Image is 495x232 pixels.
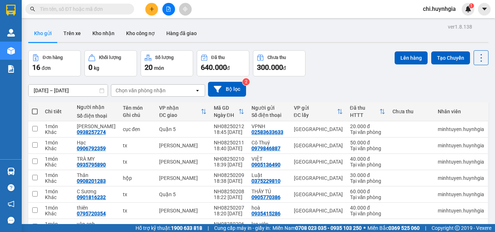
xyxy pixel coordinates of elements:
[251,140,287,145] div: Cô Thuý
[350,145,385,151] div: Tại văn phòng
[162,3,175,16] button: file-add
[84,50,137,76] button: Khối lượng0kg
[120,25,161,42] button: Kho công nợ
[77,162,106,168] div: 0935795890
[214,156,244,162] div: NH08250210
[145,3,158,16] button: plus
[88,63,92,72] span: 0
[363,227,366,229] span: ⚪️
[438,191,484,197] div: minhtuyen.huynhgia
[251,189,287,194] div: THẦY TÚ
[77,172,116,178] div: Thân
[214,189,244,194] div: NH08250208
[77,189,116,194] div: C Sương
[253,50,305,76] button: Chưa thu300.000đ
[283,65,286,71] span: đ
[294,208,343,214] div: [GEOGRAPHIC_DATA]
[7,47,15,55] img: warehouse-icon
[77,113,116,119] div: Số điện thoại
[29,85,108,96] input: Select a date range.
[214,112,238,118] div: Ngày ĐH
[251,178,280,184] div: 0375229810
[94,65,99,71] span: kg
[251,172,287,178] div: Luật
[154,65,164,71] span: món
[481,6,488,12] span: caret-down
[350,189,385,194] div: 60.000 đ
[294,159,343,165] div: [GEOGRAPHIC_DATA]
[251,129,283,135] div: 02583633633
[251,194,280,200] div: 0905770386
[30,7,35,12] span: search
[123,191,152,197] div: tx
[211,55,225,60] div: Đã thu
[45,211,70,216] div: Khác
[45,205,70,211] div: 1 món
[145,63,153,72] span: 20
[7,65,15,73] img: solution-icon
[438,159,484,165] div: minhtuyen.huynhgia
[251,221,287,227] div: lan viên
[214,211,244,216] div: 18:20 [DATE]
[136,224,202,232] span: Hỗ trợ kỹ thuật:
[251,145,280,151] div: 0979846887
[290,102,346,121] th: Toggle SortBy
[123,105,152,111] div: Tên món
[77,123,116,129] div: kim loan
[45,156,70,162] div: 1 món
[214,123,244,129] div: NH08250212
[45,221,70,227] div: 1 món
[251,105,287,111] div: Người gửi
[43,55,63,60] div: Đơn hàng
[123,159,152,165] div: tx
[294,224,343,230] div: [GEOGRAPHIC_DATA]
[251,123,287,129] div: VPNH
[8,217,14,224] span: message
[294,105,337,111] div: VP gửi
[45,178,70,184] div: Khác
[214,194,244,200] div: 18:22 [DATE]
[155,102,210,121] th: Toggle SortBy
[214,224,271,232] span: Cung cấp máy in - giấy in:
[77,221,116,227] div: vân anh
[478,3,491,16] button: caret-down
[166,7,171,12] span: file-add
[45,162,70,168] div: Khác
[28,50,81,76] button: Đơn hàng16đơn
[273,224,362,232] span: Miền Nam
[123,224,152,230] div: bao xám
[123,112,152,118] div: Ghi chú
[159,112,200,118] div: ĐC giao
[214,178,244,184] div: 18:38 [DATE]
[159,224,206,230] div: [PERSON_NAME]
[448,23,472,31] div: ver 1.8.138
[214,129,244,135] div: 18:45 [DATE]
[267,55,286,60] div: Chưa thu
[159,191,206,197] div: Quận 5
[251,156,287,162] div: VIỆT
[28,25,58,42] button: Kho gửi
[469,3,474,8] sup: 1
[350,123,385,129] div: 20.000 đ
[214,105,238,111] div: Mã GD
[7,29,15,37] img: warehouse-icon
[123,208,152,214] div: tx
[77,178,106,184] div: 0908201283
[45,172,70,178] div: 1 món
[77,104,116,110] div: Người nhận
[32,63,40,72] span: 16
[159,159,206,165] div: [PERSON_NAME]
[425,224,426,232] span: |
[438,143,484,148] div: minhtuyen.huynhgia
[350,178,385,184] div: Tại văn phòng
[8,201,14,207] span: notification
[99,55,121,60] div: Khối lượng
[214,140,244,145] div: NH08250211
[77,194,106,200] div: 0901816232
[350,172,385,178] div: 30.000 đ
[179,3,192,16] button: aim
[183,7,188,12] span: aim
[159,126,206,132] div: Quận 5
[227,65,230,71] span: đ
[350,105,379,111] div: Đã thu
